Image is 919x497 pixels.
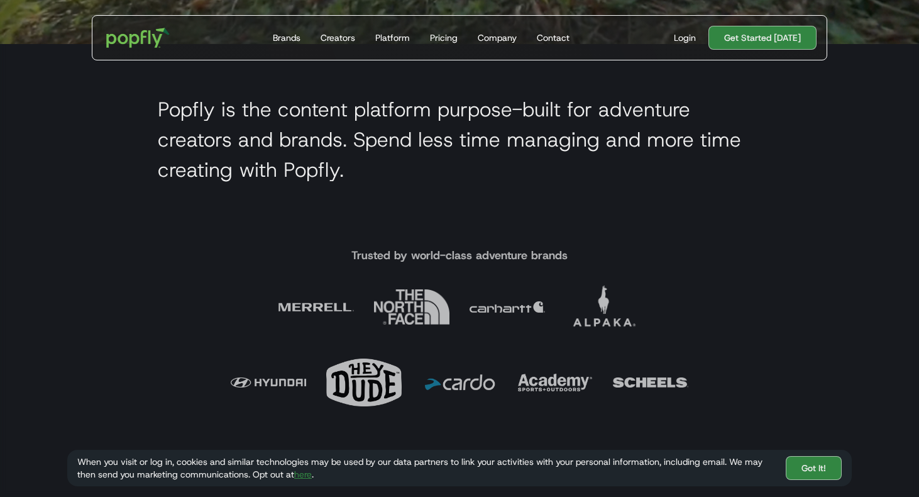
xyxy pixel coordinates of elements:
[532,16,575,60] a: Contact
[708,26,817,50] a: Get Started [DATE]
[351,248,568,263] h4: Trusted by world-class adventure brands
[425,16,463,60] a: Pricing
[273,31,300,44] div: Brands
[669,31,701,44] a: Login
[473,16,522,60] a: Company
[375,31,410,44] div: Platform
[370,16,415,60] a: Platform
[316,16,360,60] a: Creators
[537,31,570,44] div: Contact
[158,94,761,185] h2: Popfly is the content platform purpose-built for adventure creators and brands. Spend less time m...
[294,469,312,480] a: here
[321,31,355,44] div: Creators
[97,19,179,57] a: home
[786,456,842,480] a: Got It!
[77,455,776,481] div: When you visit or log in, cookies and similar technologies may be used by our data partners to li...
[430,31,458,44] div: Pricing
[268,16,305,60] a: Brands
[674,31,696,44] div: Login
[478,31,517,44] div: Company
